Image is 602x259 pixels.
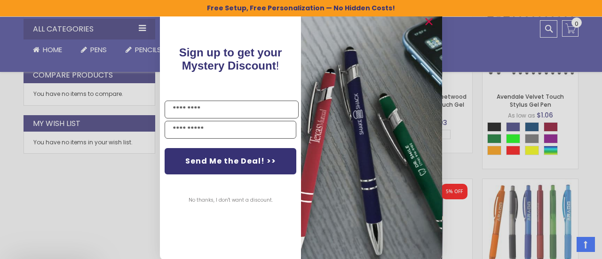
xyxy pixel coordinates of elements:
span: Sign up to get your Mystery Discount [179,46,282,72]
button: Send Me the Deal! >> [165,148,296,174]
span: ! [179,46,282,72]
button: Close dialog [421,14,436,29]
button: No thanks, I don't want a discount. [184,188,277,212]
